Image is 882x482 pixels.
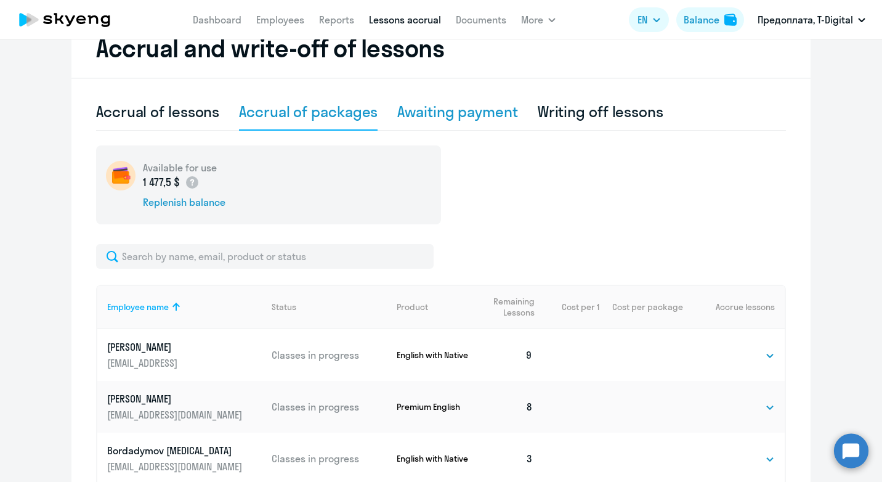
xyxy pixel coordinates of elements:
p: Предоплата, T-Digital [758,12,853,27]
button: Balancebalance [676,7,744,32]
div: Employee name [107,301,262,312]
p: Classes in progress [272,348,387,362]
p: [PERSON_NAME] [107,340,245,354]
a: Documents [456,14,506,26]
p: [PERSON_NAME] [107,392,245,406]
a: Bordadymov [MEDICAL_DATA][EMAIL_ADDRESS][DOMAIN_NAME] [107,444,262,473]
p: Classes in progress [272,452,387,465]
div: Accrual of lessons [96,102,219,121]
h2: Accrual and write-off of lessons [96,33,786,63]
p: Classes in progress [272,400,387,414]
img: balance [724,14,737,26]
div: Product [397,301,428,312]
p: [EMAIL_ADDRESS][DOMAIN_NAME] [107,408,245,422]
th: Accrue lessons [683,285,785,329]
button: EN [629,7,669,32]
td: 8 [480,381,543,433]
button: More [521,7,556,32]
span: Remaining Lessons [490,296,535,318]
a: Lessons accrual [369,14,441,26]
span: More [521,12,543,27]
div: Awaiting payment [397,102,517,121]
a: [PERSON_NAME][EMAIL_ADDRESS] [107,340,262,370]
div: Writing off lessons [538,102,663,121]
p: 1 477,5 $ [143,174,200,190]
input: Search by name, email, product or status [96,244,434,269]
p: Bordadymov [MEDICAL_DATA] [107,444,245,457]
div: Product [397,301,480,312]
h5: Available for use [143,161,225,174]
a: Employees [256,14,304,26]
p: [EMAIL_ADDRESS][DOMAIN_NAME] [107,460,245,473]
p: English with Native [397,349,480,361]
div: Status [272,301,387,312]
button: Предоплата, T-Digital [751,5,872,35]
div: Employee name [107,301,169,312]
td: 9 [480,329,543,381]
th: Cost per package [599,285,683,329]
p: [EMAIL_ADDRESS] [107,356,245,370]
a: [PERSON_NAME][EMAIL_ADDRESS][DOMAIN_NAME] [107,392,262,422]
p: English with Native [397,453,480,464]
a: Reports [319,14,354,26]
div: Balance [684,12,719,27]
img: wallet-circle.png [106,161,136,190]
div: Remaining Lessons [490,296,543,318]
div: Status [272,301,296,312]
div: Replenish balance [143,195,225,209]
p: Premium English [397,401,480,412]
div: Accrual of packages [239,102,378,121]
span: EN [637,12,647,27]
th: Cost per 1 [543,285,599,329]
a: Dashboard [193,14,241,26]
